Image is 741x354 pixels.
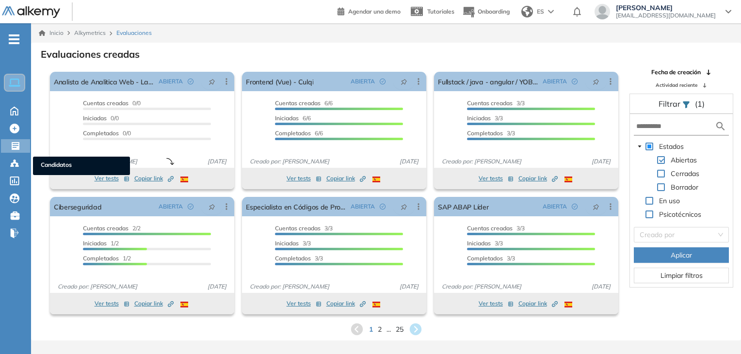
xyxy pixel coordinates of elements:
[159,202,183,211] span: ABIERTA
[695,98,705,110] span: (1)
[39,29,64,37] a: Inicio
[83,99,141,107] span: 0/0
[83,114,119,122] span: 0/0
[479,298,514,309] button: Ver tests
[380,79,386,84] span: check-circle
[134,298,174,309] button: Copiar link
[326,173,366,184] button: Copiar link
[188,79,193,84] span: check-circle
[74,29,106,36] span: Alkymetrics
[467,240,491,247] span: Iniciadas
[54,282,141,291] span: Creado por: [PERSON_NAME]
[585,199,607,214] button: pushpin
[518,173,558,184] button: Copiar link
[467,129,515,137] span: 3/3
[41,161,122,171] span: Candidatos
[188,204,193,209] span: check-circle
[83,240,107,247] span: Iniciadas
[83,255,131,262] span: 1/2
[671,156,697,164] span: Abiertas
[275,129,323,137] span: 6/6
[656,81,697,89] span: Actividad reciente
[83,129,131,137] span: 0/0
[209,78,215,85] span: pushpin
[275,99,321,107] span: Cuentas creadas
[537,7,544,16] span: ES
[372,302,380,307] img: ESP
[651,68,701,77] span: Fecha de creación
[543,202,567,211] span: ABIERTA
[715,120,726,132] img: search icon
[669,181,700,193] span: Borrador
[657,195,682,207] span: En uso
[83,255,119,262] span: Completados
[204,282,230,291] span: [DATE]
[669,168,701,179] span: Cerradas
[83,225,129,232] span: Cuentas creadas
[462,1,510,22] button: Onboarding
[548,10,554,14] img: arrow
[427,8,454,15] span: Tutoriales
[518,298,558,309] button: Copiar link
[246,157,333,166] span: Creado por: [PERSON_NAME]
[275,255,323,262] span: 3/3
[246,197,347,216] a: Especialista en Códigos de Proveedores y Clientes
[401,78,407,85] span: pushpin
[564,302,572,307] img: ESP
[338,5,401,16] a: Agendar una demo
[372,177,380,182] img: ESP
[593,203,599,210] span: pushpin
[572,79,578,84] span: check-circle
[467,225,525,232] span: 3/3
[387,324,391,335] span: ...
[659,196,680,205] span: En uso
[438,72,539,91] a: Fullstack / java - angular / YOBEL
[467,225,513,232] span: Cuentas creadas
[660,270,703,281] span: Limpiar filtros
[393,199,415,214] button: pushpin
[401,203,407,210] span: pushpin
[616,12,716,19] span: [EMAIL_ADDRESS][DOMAIN_NAME]
[83,99,129,107] span: Cuentas creadas
[83,240,119,247] span: 1/2
[326,299,366,308] span: Copiar link
[669,154,699,166] span: Abiertas
[275,225,321,232] span: Cuentas creadas
[479,173,514,184] button: Ver tests
[287,298,322,309] button: Ver tests
[659,142,684,151] span: Estados
[671,183,698,192] span: Borrador
[326,174,366,183] span: Copiar link
[396,282,422,291] span: [DATE]
[95,298,129,309] button: Ver tests
[275,225,333,232] span: 3/3
[54,197,101,216] a: Ciberseguridad
[246,282,333,291] span: Creado por: [PERSON_NAME]
[351,77,375,86] span: ABIERTA
[659,210,701,219] span: Psicotécnicos
[671,169,699,178] span: Cerradas
[209,203,215,210] span: pushpin
[634,268,729,283] button: Limpiar filtros
[396,157,422,166] span: [DATE]
[671,250,692,260] span: Aplicar
[588,157,614,166] span: [DATE]
[467,255,503,262] span: Completados
[657,141,686,152] span: Estados
[543,77,567,86] span: ABIERTA
[369,324,373,335] span: 1
[41,48,140,60] h3: Evaluaciones creadas
[659,99,682,109] span: Filtrar
[134,174,174,183] span: Copiar link
[351,202,375,211] span: ABIERTA
[180,177,188,182] img: ESP
[180,302,188,307] img: ESP
[467,240,503,247] span: 3/3
[593,78,599,85] span: pushpin
[201,74,223,89] button: pushpin
[572,204,578,209] span: check-circle
[116,29,152,37] span: Evaluaciones
[348,8,401,15] span: Agendar una demo
[275,99,333,107] span: 6/6
[467,114,491,122] span: Iniciadas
